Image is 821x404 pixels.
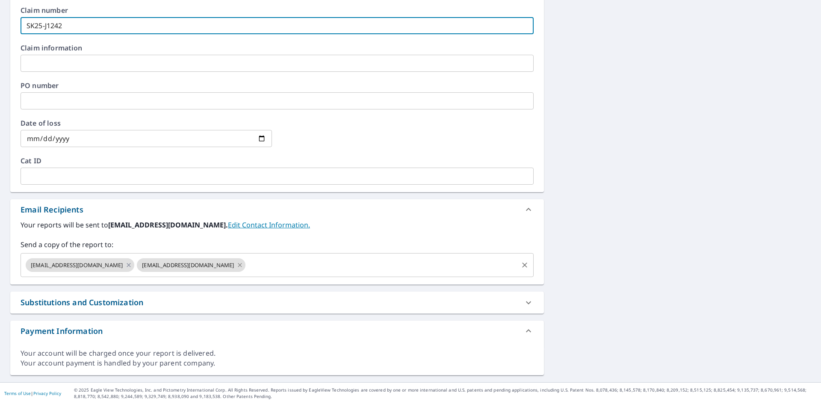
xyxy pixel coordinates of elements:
[10,199,544,220] div: Email Recipients
[33,390,61,396] a: Privacy Policy
[228,220,310,230] a: EditContactInfo
[26,261,128,269] span: [EMAIL_ADDRESS][DOMAIN_NAME]
[21,348,534,358] div: Your account will be charged once your report is delivered.
[74,387,817,400] p: © 2025 Eagle View Technologies, Inc. and Pictometry International Corp. All Rights Reserved. Repo...
[21,325,103,337] div: Payment Information
[21,297,143,308] div: Substitutions and Customization
[4,390,31,396] a: Terms of Use
[10,292,544,313] div: Substitutions and Customization
[21,82,534,89] label: PO number
[10,321,544,341] div: Payment Information
[21,7,534,14] label: Claim number
[137,261,239,269] span: [EMAIL_ADDRESS][DOMAIN_NAME]
[21,44,534,51] label: Claim information
[519,259,531,271] button: Clear
[21,120,272,127] label: Date of loss
[21,239,534,250] label: Send a copy of the report to:
[137,258,245,272] div: [EMAIL_ADDRESS][DOMAIN_NAME]
[108,220,228,230] b: [EMAIL_ADDRESS][DOMAIN_NAME].
[4,391,61,396] p: |
[21,358,534,368] div: Your account payment is handled by your parent company.
[21,157,534,164] label: Cat ID
[21,204,83,215] div: Email Recipients
[26,258,134,272] div: [EMAIL_ADDRESS][DOMAIN_NAME]
[21,220,534,230] label: Your reports will be sent to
